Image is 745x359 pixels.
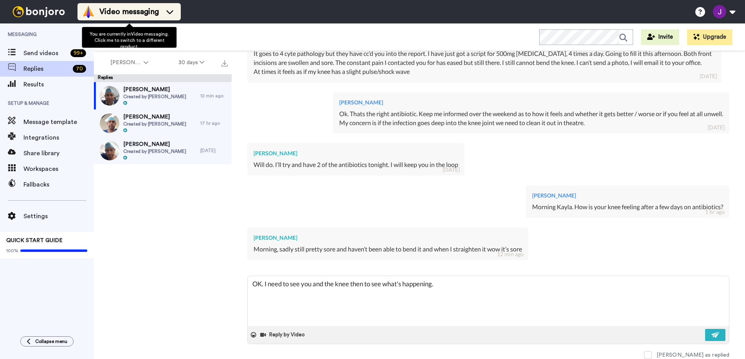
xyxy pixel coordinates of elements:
[23,149,94,158] span: Share library
[532,192,723,199] div: [PERSON_NAME]
[110,59,142,66] span: [PERSON_NAME]
[6,238,63,243] span: QUICK START GUIDE
[657,351,729,359] div: [PERSON_NAME] as replied
[35,338,67,345] span: Collapse menu
[23,180,94,189] span: Fallbacks
[443,166,460,174] div: [DATE]
[23,80,94,89] span: Results
[532,203,723,212] div: Morning Kayla. How is your knee feeling after a few days on antibiotics?
[73,65,86,73] div: 70
[100,113,119,133] img: 3e6a7332-9707-4da6-8427-32558be0c718-thumb.jpg
[90,32,169,49] span: You are currently in Video messaging . Click me to switch to a different product.
[705,208,725,216] div: 1 hr ago
[9,6,68,17] img: bj-logo-header-white.svg
[164,56,220,70] button: 30 days
[70,49,86,57] div: 99 +
[339,109,723,127] div: Ok. Thats the right antibiotic. Keep me informed over the weekend as to how it feels and whether ...
[254,245,522,254] div: Morning, sadly still pretty sore and haven’t been able to bend it and when I straighten it wow it...
[123,86,186,93] span: [PERSON_NAME]
[23,212,94,221] span: Settings
[123,93,186,100] span: Created by [PERSON_NAME]
[200,93,228,99] div: 12 min ago
[339,99,723,106] div: [PERSON_NAME]
[23,117,94,127] span: Message template
[200,120,228,126] div: 17 hr ago
[254,234,522,242] div: [PERSON_NAME]
[94,109,232,137] a: [PERSON_NAME]Created by [PERSON_NAME]17 hr ago
[23,64,70,74] span: Replies
[23,133,94,142] span: Integrations
[123,148,186,154] span: Created by [PERSON_NAME]
[123,140,186,148] span: [PERSON_NAME]
[219,57,230,68] button: Export all results that match these filters now.
[94,82,232,109] a: [PERSON_NAME]Created by [PERSON_NAME]12 min ago
[94,74,232,82] div: Replies
[254,149,458,157] div: [PERSON_NAME]
[94,137,232,164] a: [PERSON_NAME]Created by [PERSON_NAME][DATE]
[100,86,119,106] img: 8d4f41b4-45a2-4ae0-871b-21b5a1819e42-thumb.jpg
[95,56,164,70] button: [PERSON_NAME]
[123,121,186,127] span: Created by [PERSON_NAME]
[641,29,679,45] button: Invite
[82,5,95,18] img: vm-color.svg
[6,248,18,254] span: 100%
[23,164,94,174] span: Workspaces
[200,147,228,154] div: [DATE]
[99,6,159,17] span: Video messaging
[20,336,74,346] button: Collapse menu
[700,72,717,80] div: [DATE]
[254,49,715,67] div: It goes to 4 cyte pathology but they have cc’d you into the report. I have just got a script for ...
[254,160,458,169] div: Will do. I’ll try and have 2 of the antibiotics tonight. I will keep you in the loop
[23,48,67,58] span: Send videos
[254,67,715,76] div: At times it feels as if my knee has a slight pulse/shock wave
[221,60,228,66] img: export.svg
[687,29,732,45] button: Upgrade
[248,276,729,326] textarea: OK. I need to see you and the knee then to see what's happening.
[259,329,307,341] button: Reply by Video
[100,141,119,160] img: 0a846b0f-3478-4ba7-8463-113d0711c719-thumb.jpg
[123,113,186,121] span: [PERSON_NAME]
[497,250,524,258] div: 12 min ago
[711,332,720,338] img: send-white.svg
[707,124,725,131] div: [DATE]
